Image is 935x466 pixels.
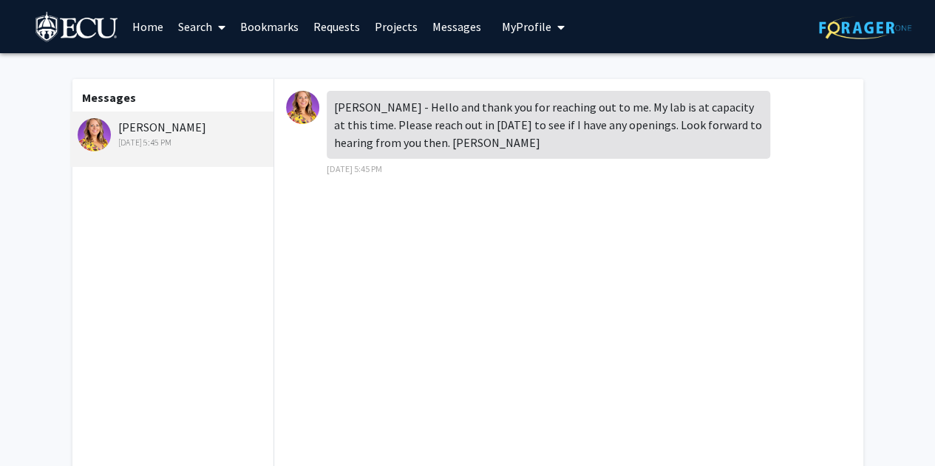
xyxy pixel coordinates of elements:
[78,118,271,149] div: [PERSON_NAME]
[327,163,382,174] span: [DATE] 5:45 PM
[367,1,425,52] a: Projects
[82,90,136,105] b: Messages
[286,91,319,124] img: Lori Ann Eldridge
[171,1,233,52] a: Search
[306,1,367,52] a: Requests
[78,118,111,151] img: Lori Ann Eldridge
[78,136,271,149] div: [DATE] 5:45 PM
[35,12,120,45] img: East Carolina University Logo
[425,1,489,52] a: Messages
[11,400,63,455] iframe: Chat
[125,1,171,52] a: Home
[233,1,306,52] a: Bookmarks
[502,19,551,34] span: My Profile
[819,16,911,39] img: ForagerOne Logo
[327,91,770,159] div: [PERSON_NAME] - Hello and thank you for reaching out to me. My lab is at capacity at this time. P...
